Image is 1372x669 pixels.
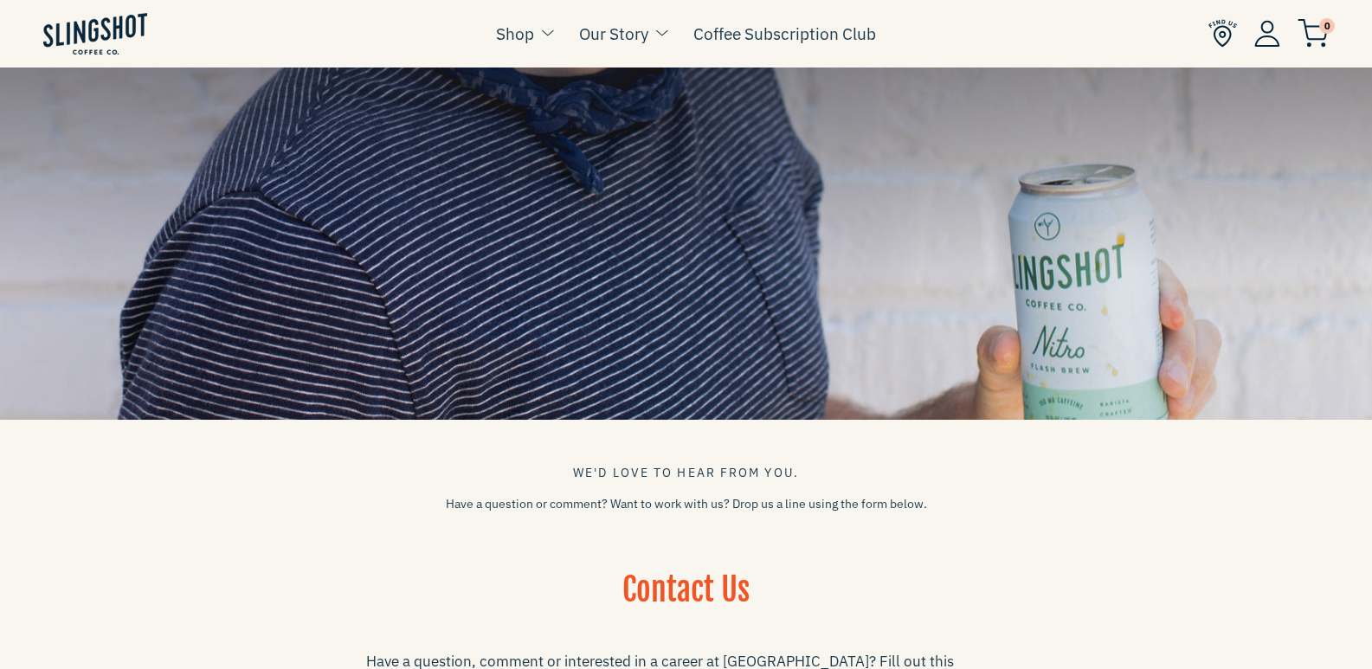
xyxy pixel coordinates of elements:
[366,569,1007,634] h1: Contact Us
[1254,20,1280,47] img: Account
[366,463,1007,482] div: We'd love to hear from you.
[1319,18,1335,34] span: 0
[579,21,648,47] a: Our Story
[693,21,876,47] a: Coffee Subscription Club
[1298,19,1329,48] img: cart
[1208,19,1237,48] img: Find Us
[496,21,534,47] a: Shop
[1298,23,1329,43] a: 0
[366,495,1007,513] p: Have a question or comment? Want to work with us? Drop us a line using the form below.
